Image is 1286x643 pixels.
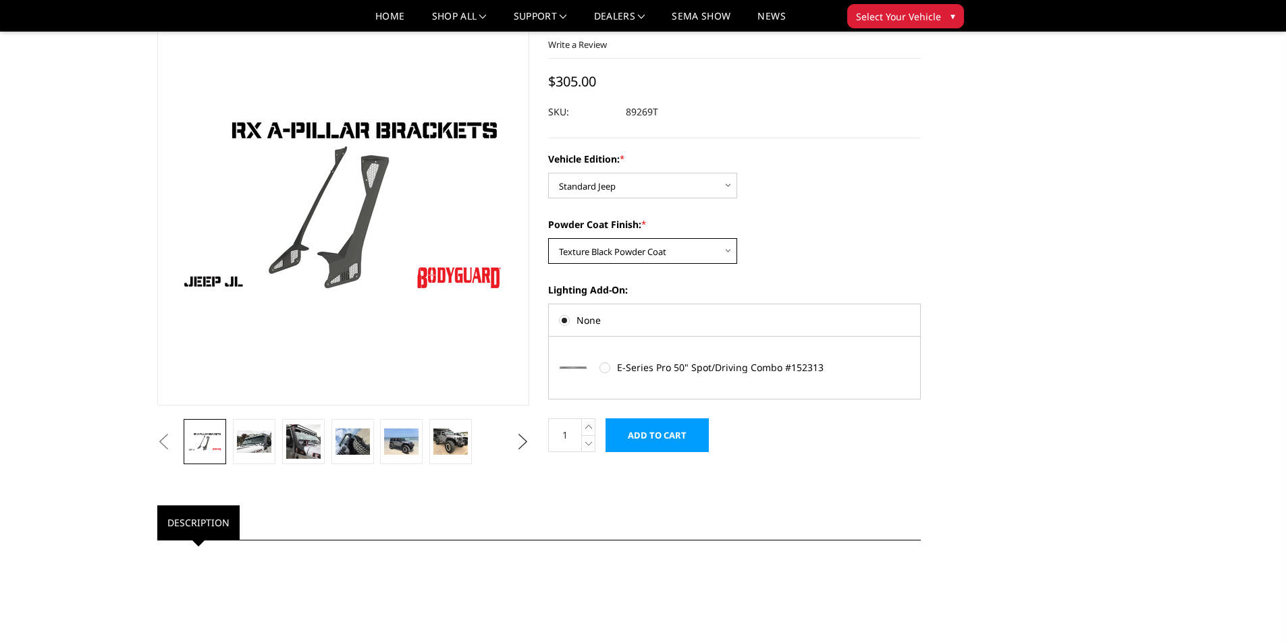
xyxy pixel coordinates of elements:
[384,428,419,454] img: Jeep JL A-Pillar Brackets (pair)
[157,1,530,406] a: Jeep JL A-Pillar Brackets (pair)
[950,9,955,23] span: ▾
[514,11,567,31] a: Support
[286,424,321,459] img: Jeep JL A-Pillar Brackets (pair)
[847,4,964,28] button: Select Your Vehicle
[626,100,658,124] dd: 89269T
[559,313,910,327] label: None
[856,9,941,24] span: Select Your Vehicle
[757,11,785,31] a: News
[548,100,616,124] dt: SKU:
[375,11,404,31] a: Home
[599,360,851,374] label: E-Series Pro 50" Spot/Driving Combo #152313
[336,428,370,454] img: Jeep JL A-Pillar Brackets (pair)
[548,283,921,297] label: Lighting Add-On:
[548,217,921,231] label: Powder Coat Finish:
[433,428,468,454] img: Jeep JL A-Pillar Brackets (pair)
[512,432,533,452] button: Next
[548,38,607,51] a: Write a Review
[606,418,709,452] input: Add to Cart
[594,11,645,31] a: Dealers
[154,432,174,452] button: Previous
[237,430,271,453] img: Jeep JL A-Pillar Brackets (pair)
[548,72,596,90] span: $305.00
[432,11,487,31] a: shop all
[157,505,240,540] a: Description
[672,11,730,31] a: SEMA Show
[548,152,921,166] label: Vehicle Edition:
